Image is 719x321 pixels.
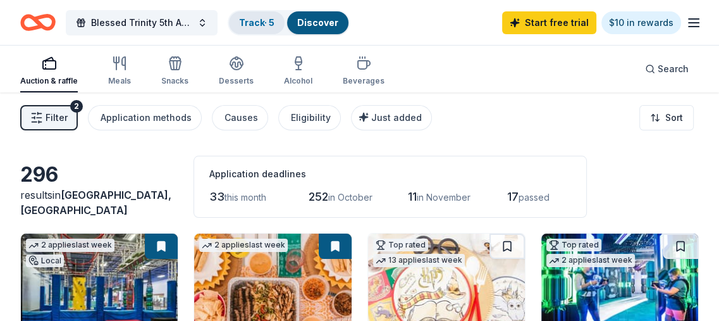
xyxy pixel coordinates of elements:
[224,192,266,203] span: this month
[278,105,341,130] button: Eligibility
[70,100,83,113] div: 2
[343,51,384,92] button: Beverages
[108,76,131,86] div: Meals
[26,239,114,252] div: 2 applies last week
[101,110,192,125] div: Application methods
[66,10,218,35] button: Blessed Trinity 5th Anniversary Bingo
[20,189,171,217] span: [GEOGRAPHIC_DATA], [GEOGRAPHIC_DATA]
[284,76,312,86] div: Alcohol
[373,239,428,251] div: Top rated
[46,110,68,125] span: Filter
[219,76,254,86] div: Desserts
[309,190,328,203] span: 252
[371,112,422,123] span: Just added
[519,192,550,203] span: passed
[161,51,188,92] button: Snacks
[546,254,635,267] div: 2 applies last week
[224,110,258,125] div: Causes
[417,192,470,203] span: in November
[284,51,312,92] button: Alcohol
[297,17,338,28] a: Discover
[351,105,432,130] button: Just added
[20,105,78,130] button: Filter2
[601,11,681,34] a: $10 in rewards
[635,56,699,82] button: Search
[502,11,596,34] a: Start free trial
[26,255,64,267] div: Local
[239,17,274,28] a: Track· 5
[20,187,178,218] div: results
[219,51,254,92] button: Desserts
[20,76,78,86] div: Auction & raffle
[665,110,683,125] span: Sort
[639,105,694,130] button: Sort
[658,61,689,77] span: Search
[161,76,188,86] div: Snacks
[373,254,465,267] div: 13 applies last week
[209,190,224,203] span: 33
[228,10,350,35] button: Track· 5Discover
[291,110,331,125] div: Eligibility
[20,8,56,37] a: Home
[328,192,372,203] span: in October
[20,51,78,92] button: Auction & raffle
[20,189,171,217] span: in
[507,190,519,203] span: 17
[546,239,601,251] div: Top rated
[20,162,178,187] div: 296
[199,239,288,252] div: 2 applies last week
[209,167,571,182] div: Application deadlines
[88,105,202,130] button: Application methods
[108,51,131,92] button: Meals
[91,15,192,30] span: Blessed Trinity 5th Anniversary Bingo
[408,190,417,203] span: 11
[343,76,384,86] div: Beverages
[212,105,268,130] button: Causes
